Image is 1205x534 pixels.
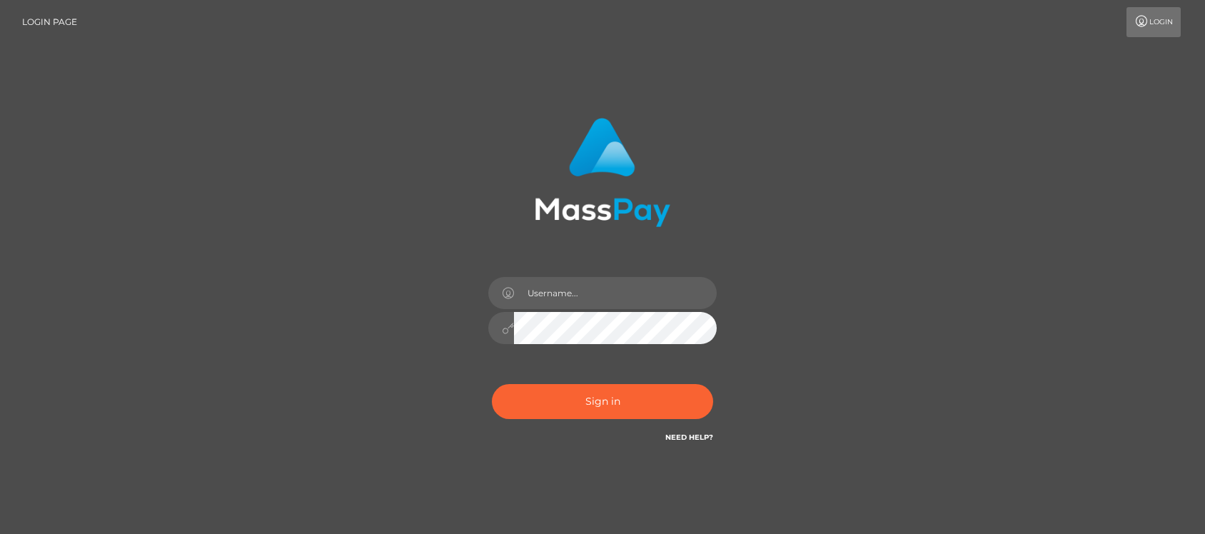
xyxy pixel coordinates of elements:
[514,277,717,309] input: Username...
[665,433,713,442] a: Need Help?
[22,7,77,37] a: Login Page
[492,384,713,419] button: Sign in
[1126,7,1181,37] a: Login
[535,118,670,227] img: MassPay Login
